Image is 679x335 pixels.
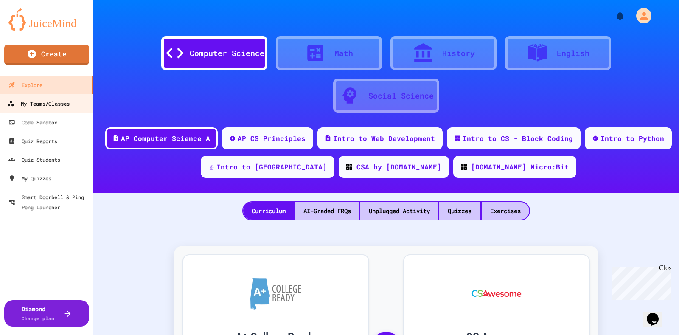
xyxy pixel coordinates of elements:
[557,48,589,59] div: English
[8,192,90,212] div: Smart Doorbell & Ping Pong Launcher
[482,202,529,220] div: Exercises
[471,162,569,172] div: [DOMAIN_NAME] Micro:Bit
[356,162,441,172] div: CSA by [DOMAIN_NAME]
[190,48,264,59] div: Computer Science
[334,48,353,59] div: Math
[368,90,434,101] div: Social Science
[295,202,359,220] div: AI-Graded FRQs
[461,164,467,170] img: CODE_logo_RGB.png
[627,6,654,25] div: My Account
[439,202,480,220] div: Quizzes
[643,301,671,327] iframe: chat widget
[8,136,57,146] div: Quiz Reports
[250,278,301,310] img: A+ College Ready
[216,162,327,172] div: Intro to [GEOGRAPHIC_DATA]
[238,133,306,144] div: AP CS Principles
[463,133,573,144] div: Intro to CS - Block Coding
[599,8,627,23] div: My Notifications
[333,133,435,144] div: Intro to Web Development
[600,133,664,144] div: Intro to Python
[4,300,89,327] button: DiamondChange plan
[8,80,42,90] div: Explore
[463,268,530,319] img: CS Awesome
[7,99,70,109] div: My Teams/Classes
[243,202,294,220] div: Curriculum
[8,117,57,127] div: Code Sandbox
[4,45,89,65] a: Create
[346,164,352,170] img: CODE_logo_RGB.png
[3,3,59,54] div: Chat with us now!Close
[609,264,671,300] iframe: chat widget
[22,304,54,322] div: Diamond
[8,155,60,165] div: Quiz Students
[8,8,85,31] img: logo-orange.svg
[22,315,54,321] span: Change plan
[121,133,210,144] div: AP Computer Science A
[442,48,475,59] div: History
[8,173,51,183] div: My Quizzes
[360,202,438,220] div: Unplugged Activity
